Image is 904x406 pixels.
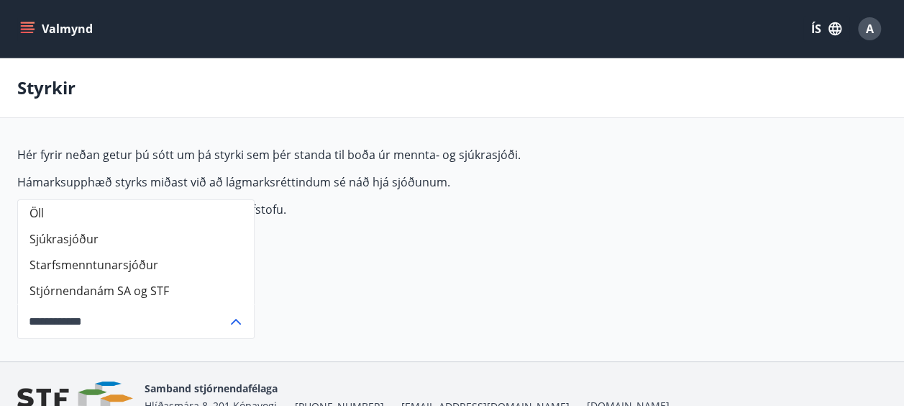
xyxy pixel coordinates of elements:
li: Starfsmenntunarsjóður [18,252,254,278]
p: Hér fyrir neðan getur þú sótt um þá styrki sem þér standa til boða úr mennta- og sjúkrasjóði. [17,147,696,163]
li: Stjórnendanám SA og STF [18,278,254,304]
span: A [866,21,874,37]
li: Öll [18,200,254,226]
button: menu [17,16,99,42]
p: Styrkir [17,76,76,100]
p: Hámarksupphæð styrks miðast við að lágmarksréttindum sé náð hjá sjóðunum. [17,174,696,190]
li: Sjúkrasjóður [18,226,254,252]
p: Fyrir frekari upplýsingar má snúa sér til skrifstofu. [17,202,696,217]
span: Samband stjórnendafélaga [145,382,278,395]
button: ÍS [803,16,849,42]
button: A [852,12,887,46]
